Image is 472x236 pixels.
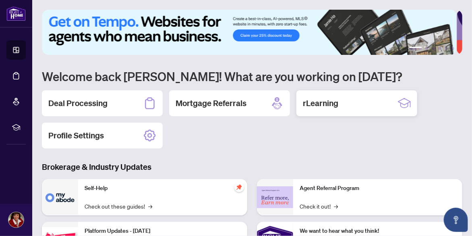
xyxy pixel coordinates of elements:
[8,212,24,228] img: Profile Icon
[300,184,456,193] p: Agent Referral Program
[42,179,78,215] img: Self-Help
[438,47,441,50] button: 4
[48,130,104,141] h2: Profile Settings
[334,202,338,211] span: →
[432,47,435,50] button: 3
[148,202,152,211] span: →
[6,6,26,21] img: logo
[176,98,246,109] h2: Mortgage Referrals
[42,161,462,173] h3: Brokerage & Industry Updates
[85,184,241,193] p: Self-Help
[425,47,429,50] button: 2
[257,186,293,209] img: Agent Referral Program
[451,47,454,50] button: 6
[444,208,468,232] button: Open asap
[303,98,338,109] h2: rLearning
[85,227,241,236] p: Platform Updates - [DATE]
[42,69,462,84] h1: Welcome back [PERSON_NAME]! What are you working on [DATE]?
[234,182,244,192] span: pushpin
[445,47,448,50] button: 5
[85,202,152,211] a: Check out these guides!→
[409,47,422,50] button: 1
[42,10,457,55] img: Slide 0
[48,98,108,109] h2: Deal Processing
[300,227,456,236] p: We want to hear what you think!
[300,202,338,211] a: Check it out!→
